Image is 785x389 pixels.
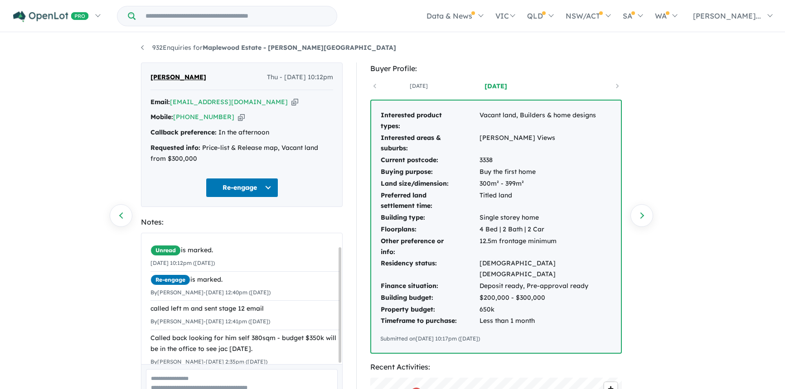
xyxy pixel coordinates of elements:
a: 932Enquiries forMaplewood Estate - [PERSON_NAME][GEOGRAPHIC_DATA] [141,43,396,52]
td: Buying purpose: [380,166,479,178]
td: Less than 1 month [479,315,612,327]
td: Buy the first home [479,166,612,178]
div: is marked. [150,245,339,256]
a: [PHONE_NUMBER] [173,113,234,121]
a: [DATE] [380,82,457,91]
td: 4 Bed | 2 Bath | 2 Car [479,224,612,235]
td: 12.5m frontage minimum [479,235,612,258]
td: Titled land [479,190,612,212]
small: By [PERSON_NAME] - [DATE] 12:40pm ([DATE]) [150,289,271,296]
div: In the afternoon [150,127,333,138]
small: By [PERSON_NAME] - [DATE] 2:35pm ([DATE]) [150,358,267,365]
td: 3338 [479,154,612,166]
img: Openlot PRO Logo White [13,11,89,22]
td: Property budget: [380,304,479,316]
div: is marked. [150,274,339,285]
nav: breadcrumb [141,43,644,53]
td: Interested product types: [380,110,479,132]
span: Thu - [DATE] 10:12pm [267,72,333,83]
div: Submitted on [DATE] 10:17pm ([DATE]) [380,334,612,343]
span: Unread [150,245,181,256]
small: By [PERSON_NAME] - [DATE] 12:41pm ([DATE]) [150,318,270,325]
a: [DATE] [457,82,534,91]
strong: Requested info: [150,144,200,152]
td: 300m² - 399m² [479,178,612,190]
td: Other preference or info: [380,235,479,258]
span: Re-engage [150,274,190,285]
span: [PERSON_NAME] [150,72,206,83]
td: Preferred land settlement time: [380,190,479,212]
td: Deposit ready, Pre-approval ready [479,280,612,292]
td: 650k [479,304,612,316]
td: Vacant land, Builders & home designs [479,110,612,132]
div: called left m and sent stage 12 email [150,303,339,314]
td: Residency status: [380,258,479,280]
button: Re-engage [206,178,278,197]
span: [PERSON_NAME]... [693,11,761,20]
td: [DEMOGRAPHIC_DATA] [DEMOGRAPHIC_DATA] [479,258,612,280]
td: Interested areas & suburbs: [380,132,479,155]
strong: Maplewood Estate - [PERSON_NAME][GEOGRAPHIC_DATA] [203,43,396,52]
div: Called back looking for him self 380sqm - budget $350k will be in the office to see jac [DATE]. [150,333,339,355]
small: [DATE] 10:12pm ([DATE]) [150,259,215,266]
td: $200,000 - $300,000 [479,292,612,304]
td: Timeframe to purchase: [380,315,479,327]
button: Copy [291,97,298,107]
input: Try estate name, suburb, builder or developer [137,6,335,26]
td: Building budget: [380,292,479,304]
strong: Mobile: [150,113,173,121]
td: Building type: [380,212,479,224]
strong: Callback preference: [150,128,217,136]
div: Recent Activities: [370,361,622,373]
a: [EMAIL_ADDRESS][DOMAIN_NAME] [170,98,288,106]
td: Current postcode: [380,154,479,166]
td: Finance situation: [380,280,479,292]
td: [PERSON_NAME] Views [479,132,612,155]
button: Copy [238,112,245,122]
div: Buyer Profile: [370,62,622,75]
strong: Email: [150,98,170,106]
div: Notes: [141,216,343,228]
td: Land size/dimension: [380,178,479,190]
td: Floorplans: [380,224,479,235]
div: Price-list & Release map, Vacant land from $300,000 [150,143,333,164]
td: Single storey home [479,212,612,224]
